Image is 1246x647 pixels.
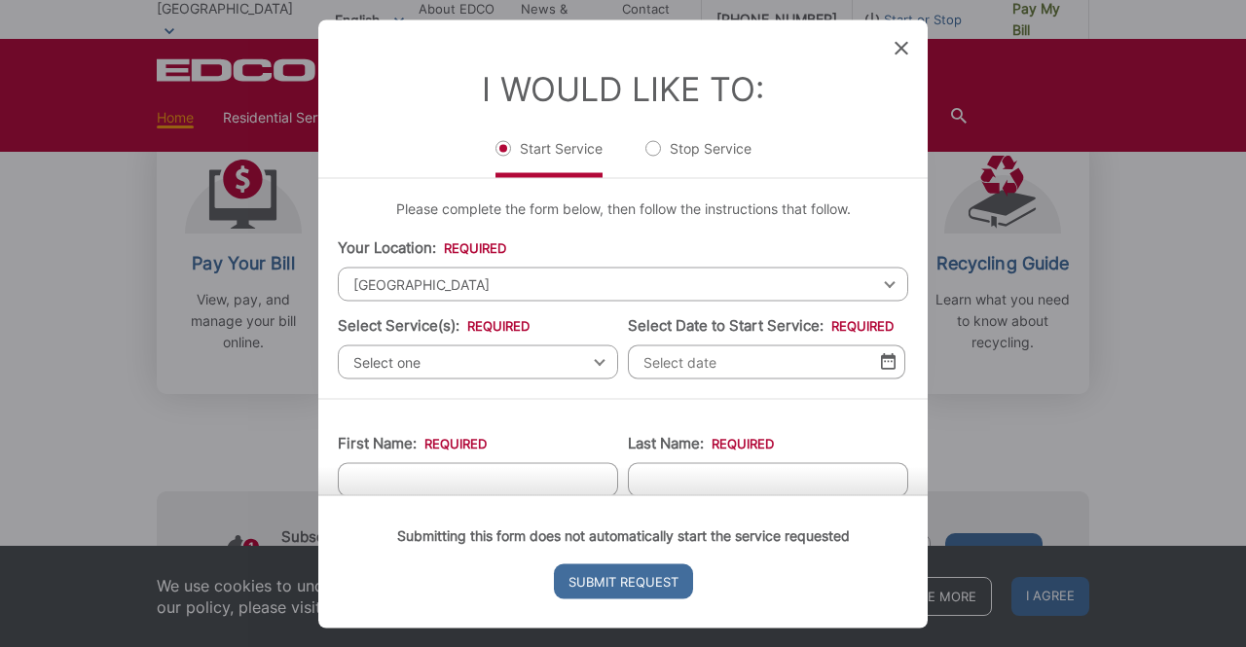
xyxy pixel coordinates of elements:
[628,434,774,451] label: Last Name:
[628,316,894,334] label: Select Date to Start Service:
[338,198,908,219] p: Please complete the form below, then follow the instructions that follow.
[495,138,603,177] label: Start Service
[338,344,618,378] span: Select one
[554,563,693,598] input: Submit Request
[397,526,850,543] strong: Submitting this form does not automatically start the service requested
[881,353,896,370] img: Select date
[338,238,506,256] label: Your Location:
[338,434,487,451] label: First Name:
[628,344,905,378] input: Select date
[645,138,751,177] label: Stop Service
[338,316,530,334] label: Select Service(s):
[482,68,764,108] label: I Would Like To:
[338,267,908,301] span: [GEOGRAPHIC_DATA]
